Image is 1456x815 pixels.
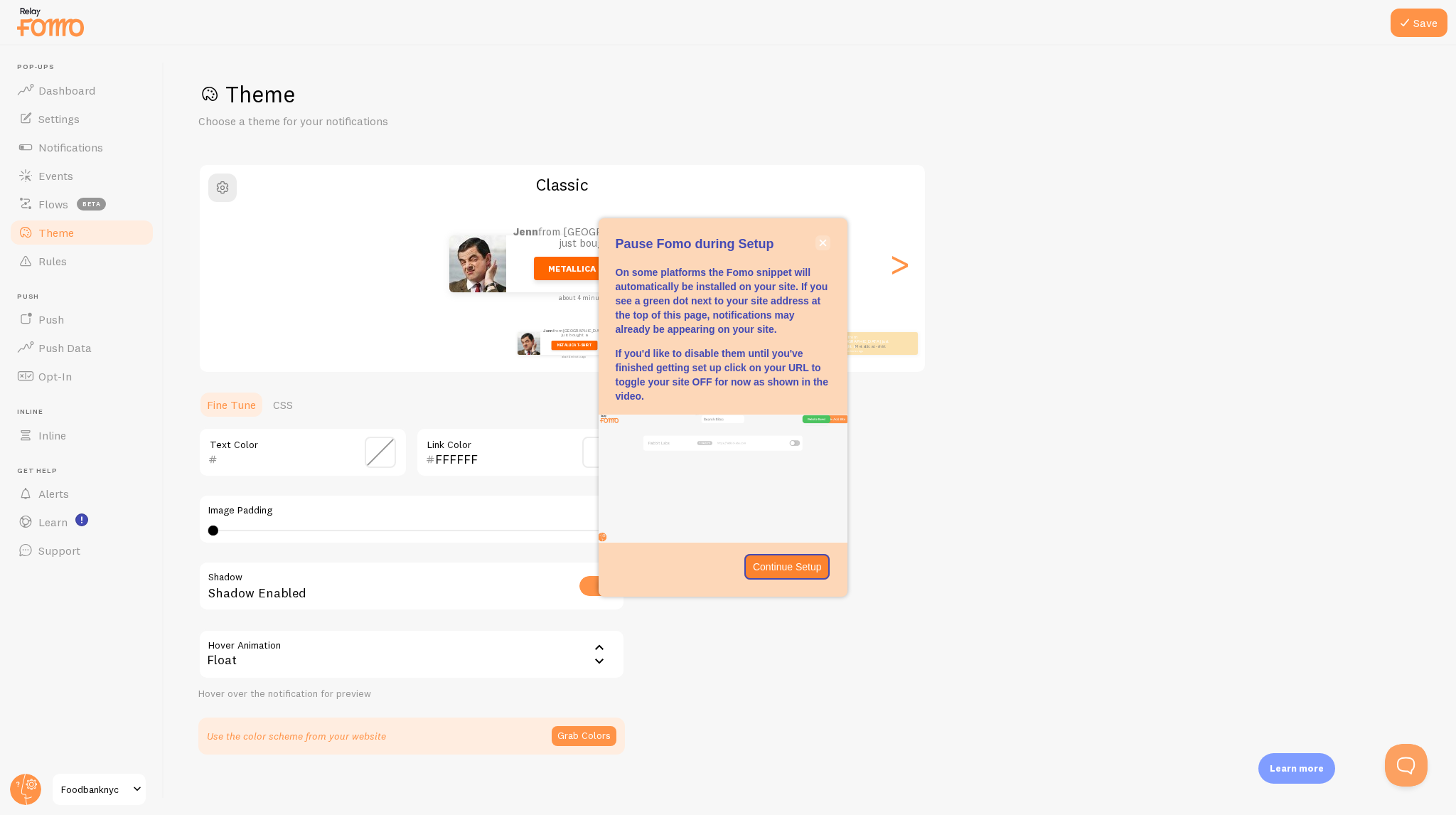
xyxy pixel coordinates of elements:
p: Use the color scheme from your website [207,729,386,743]
a: Notifications [9,133,155,161]
span: Get Help [17,467,155,476]
svg: <p>Watch New Feature Tutorials!</p> [75,513,88,526]
a: Metallica t-shirt [551,341,597,350]
p: Continue Setup [753,560,822,574]
span: Flows [38,197,68,211]
a: Dashboard [9,76,155,105]
small: about 4 minutes ago [513,294,665,302]
span: Support [38,543,80,558]
p: If you'd like to disable them until you've finished getting set up click on your URL to toggle yo... [616,346,830,403]
img: fomo-relay-logo-orange.svg [15,4,86,40]
span: beta [77,198,106,211]
a: Inline [9,421,155,449]
span: Inline [17,407,155,417]
a: Settings [9,105,155,133]
span: Push [38,312,64,326]
div: Shadow Enabled [198,561,625,613]
a: Fine Tune [198,390,264,419]
span: Push [17,292,155,302]
div: Pause Fomo during Setup [599,218,847,597]
span: Settings [38,112,80,126]
p: Pause Fomo during Setup [616,235,830,254]
p: Learn more [1270,762,1324,775]
a: Metallica t-shirt [855,343,886,349]
p: from [GEOGRAPHIC_DATA] just bought a [838,334,895,352]
a: Push [9,305,155,334]
h2: Classic [200,174,925,196]
p: from [GEOGRAPHIC_DATA] just bought a [513,226,670,302]
span: Inline [38,428,66,442]
div: Learn more [1258,753,1335,784]
span: Notifications [38,140,103,154]
a: Theme [9,218,155,247]
iframe: Help Scout Beacon - Open [1385,744,1428,787]
button: Continue Setup [744,554,830,580]
span: Theme [38,225,74,240]
a: Alerts [9,479,155,508]
span: Dashboard [38,83,95,97]
a: Support [9,536,155,565]
span: Push Data [38,341,92,355]
div: Next slide [891,213,908,315]
a: Metallica t-shirt [534,257,649,280]
img: Fomo [518,332,540,355]
span: Rules [38,254,67,268]
span: Events [38,169,73,183]
div: Float [198,629,625,679]
strong: Jenn [513,225,538,238]
span: Opt-In [38,369,72,383]
a: Opt-In [9,362,155,390]
small: about 4 minutes ago [543,356,604,358]
div: Hover over the notification for preview [198,688,625,701]
span: Learn [38,515,68,529]
a: Push Data [9,334,155,362]
button: close, [815,235,830,250]
span: Pop-ups [17,63,155,72]
small: about 4 minutes ago [838,349,894,352]
a: CSS [264,390,301,419]
span: Foodbanknyc [61,781,129,798]
img: Fomo [449,235,506,292]
button: Grab Colors [552,726,616,746]
a: Rules [9,247,155,275]
span: Alerts [38,486,69,501]
h1: Theme [198,80,1422,109]
label: Image Padding [208,504,615,517]
p: On some platforms the Fomo snippet will automatically be installed on your site. If you see a gre... [616,265,830,336]
p: Choose a theme for your notifications [198,113,540,129]
p: from [GEOGRAPHIC_DATA] just bought a [543,329,606,358]
a: Flows beta [9,190,155,218]
strong: Jenn [543,328,553,334]
a: Events [9,161,155,190]
a: Learn [9,508,155,536]
a: Foodbanknyc [51,772,147,806]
